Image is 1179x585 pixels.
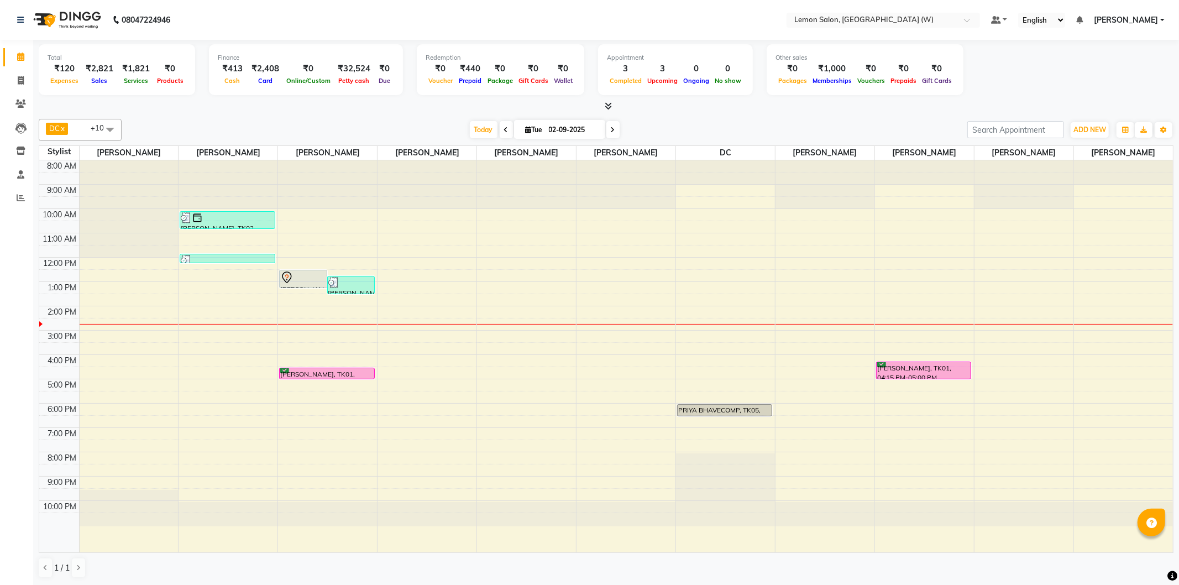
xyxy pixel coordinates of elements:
div: ₹2,408 [247,62,284,75]
div: [PERSON_NAME], TK02, 10:05 AM-10:50 AM, Master Haircut Men w/o wash (₹550) [180,212,274,228]
div: ₹0 [426,62,455,75]
span: Packages [775,77,810,85]
span: +10 [91,123,112,132]
div: 9:00 PM [46,477,79,488]
b: 08047224946 [122,4,170,35]
span: Voucher [426,77,455,85]
div: 9:00 AM [45,185,79,196]
div: 3 [607,62,644,75]
span: [PERSON_NAME] [179,146,277,160]
div: [PERSON_NAME], TK01, 04:30 PM-05:00 PM, Stick-on Nails [280,368,374,379]
div: Total [48,53,186,62]
span: Due [376,77,393,85]
span: Tue [523,126,546,134]
span: Cash [222,77,243,85]
span: [PERSON_NAME] [378,146,476,160]
span: Wallet [551,77,575,85]
span: [PERSON_NAME] [775,146,874,160]
div: 10:00 AM [41,209,79,221]
div: ₹1,000 [810,62,855,75]
span: [PERSON_NAME] [477,146,576,160]
input: 2025-09-02 [546,122,601,138]
div: Redemption [426,53,575,62]
div: 6:00 PM [46,404,79,415]
div: 8:00 AM [45,160,79,172]
span: Today [470,121,497,138]
div: ₹0 [516,62,551,75]
div: 4:00 PM [46,355,79,367]
span: [PERSON_NAME] [577,146,675,160]
input: Search Appointment [967,121,1064,138]
div: [PERSON_NAME], TK06, 12:45 PM-01:30 PM, Aroma Pedicure (₹1760) [328,276,374,294]
span: Online/Custom [284,77,333,85]
div: 11:00 AM [41,233,79,245]
span: Services [121,77,151,85]
div: [PERSON_NAME], TK03, 12:30 PM-01:15 PM, [MEDICAL_DATA] Pedicure [280,270,326,288]
iframe: chat widget [1133,541,1168,574]
div: 0 [712,62,744,75]
span: Package [485,77,516,85]
div: Stylist [39,146,79,158]
span: DC [676,146,775,160]
div: ₹0 [775,62,810,75]
span: Prepaid [456,77,484,85]
span: [PERSON_NAME] [1094,14,1158,26]
div: ₹1,821 [118,62,154,75]
span: [PERSON_NAME] [278,146,377,160]
div: 7:00 PM [46,428,79,440]
div: ₹0 [888,62,919,75]
a: x [60,124,65,133]
span: [PERSON_NAME] [974,146,1073,160]
span: Memberships [810,77,855,85]
div: PRIYA BHAVECOMP, TK05, 06:00 PM-06:30 PM, Loreal Absolut Wash Below Shoulder [678,405,772,416]
div: 8:00 PM [46,452,79,464]
span: Gift Cards [516,77,551,85]
span: Upcoming [644,77,680,85]
div: Finance [218,53,394,62]
img: logo [28,4,104,35]
div: ₹440 [455,62,485,75]
span: Prepaids [888,77,919,85]
div: Other sales [775,53,955,62]
div: ₹0 [855,62,888,75]
span: Ongoing [680,77,712,85]
div: ₹32,524 [333,62,375,75]
span: Gift Cards [919,77,955,85]
div: 3:00 PM [46,331,79,342]
div: Appointment [607,53,744,62]
div: 2:00 PM [46,306,79,318]
div: ₹0 [485,62,516,75]
span: Products [154,77,186,85]
div: ₹0 [919,62,955,75]
span: ADD NEW [1073,126,1106,134]
div: 5:00 PM [46,379,79,391]
div: ₹0 [375,62,394,75]
span: Vouchers [855,77,888,85]
div: 1:00 PM [46,282,79,294]
span: [PERSON_NAME] [80,146,179,160]
span: No show [712,77,744,85]
span: [PERSON_NAME] [875,146,974,160]
span: Completed [607,77,644,85]
div: 0 [680,62,712,75]
span: Expenses [48,77,81,85]
div: ₹0 [551,62,575,75]
div: [PERSON_NAME], TK01, 04:15 PM-05:00 PM, [MEDICAL_DATA] Pedicure [877,362,971,379]
div: ₹2,821 [81,62,118,75]
div: ₹120 [48,62,81,75]
div: [PERSON_NAME], TK04, 11:50 AM-12:15 PM, [PERSON_NAME] Styling (₹440) [180,254,274,263]
span: 1 / 1 [54,562,70,574]
span: Petty cash [336,77,373,85]
span: Sales [89,77,111,85]
span: [PERSON_NAME] [1074,146,1173,160]
div: 3 [644,62,680,75]
div: ₹0 [154,62,186,75]
span: Card [255,77,275,85]
div: ₹0 [284,62,333,75]
div: 10:00 PM [41,501,79,513]
button: ADD NEW [1071,122,1109,138]
div: ₹413 [218,62,247,75]
span: DC [49,124,60,133]
div: 12:00 PM [41,258,79,269]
